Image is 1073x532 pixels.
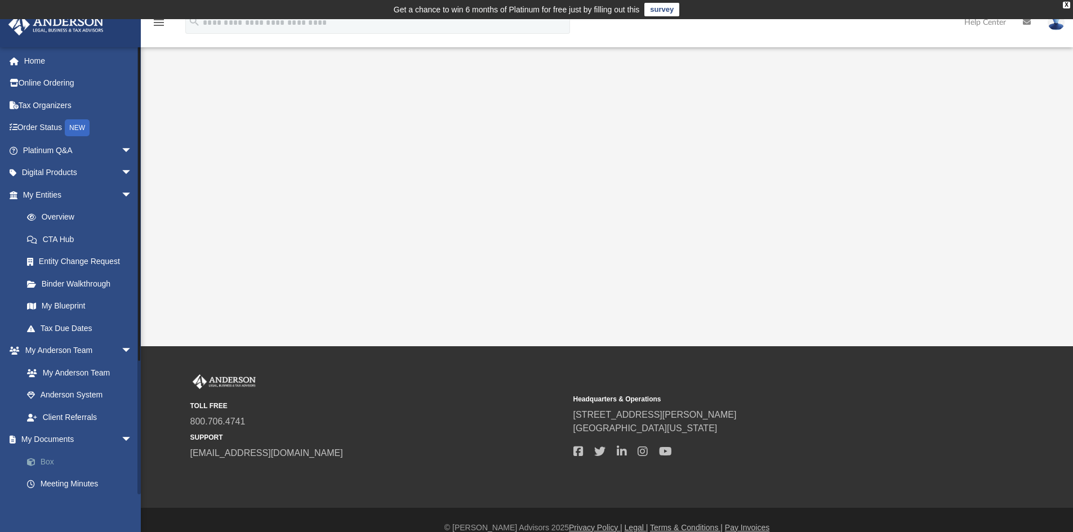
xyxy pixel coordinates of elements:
a: Client Referrals [16,406,144,428]
a: [EMAIL_ADDRESS][DOMAIN_NAME] [190,448,343,458]
a: Anderson System [16,384,144,406]
a: survey [644,3,679,16]
i: search [188,15,201,28]
span: arrow_drop_down [121,162,144,185]
a: CTA Hub [16,228,149,251]
a: Online Ordering [8,72,149,95]
a: Digital Productsarrow_drop_down [8,162,149,184]
div: close [1063,2,1070,8]
a: Home [8,50,149,72]
a: Platinum Q&Aarrow_drop_down [8,139,149,162]
small: Headquarters & Operations [573,394,949,404]
div: Get a chance to win 6 months of Platinum for free just by filling out this [394,3,640,16]
a: Tax Due Dates [16,317,149,339]
img: User Pic [1048,14,1065,30]
small: TOLL FREE [190,401,566,411]
a: My Entitiesarrow_drop_down [8,184,149,206]
a: Binder Walkthrough [16,272,149,295]
a: 800.706.4741 [190,417,246,426]
span: arrow_drop_down [121,428,144,451]
a: Legal | [625,523,648,532]
a: Box [16,450,149,473]
a: My Blueprint [16,295,144,318]
div: NEW [65,119,90,136]
a: My Anderson Teamarrow_drop_down [8,339,144,362]
a: Meeting Minutes [16,473,149,495]
img: Anderson Advisors Platinum Portal [190,374,258,389]
a: menu [152,21,166,29]
a: Overview [16,206,149,229]
a: Privacy Policy | [569,523,622,532]
span: arrow_drop_down [121,184,144,207]
a: My Anderson Team [16,361,138,384]
i: menu [152,16,166,29]
a: [GEOGRAPHIC_DATA][US_STATE] [573,423,718,433]
a: [STREET_ADDRESS][PERSON_NAME] [573,410,737,419]
a: My Documentsarrow_drop_down [8,428,149,451]
span: arrow_drop_down [121,339,144,363]
span: arrow_drop_down [121,139,144,162]
small: SUPPORT [190,432,566,442]
a: Tax Organizers [8,94,149,117]
a: Terms & Conditions | [650,523,723,532]
img: Anderson Advisors Platinum Portal [5,14,107,35]
a: Entity Change Request [16,251,149,273]
a: Order StatusNEW [8,117,149,140]
a: Pay Invoices [725,523,769,532]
